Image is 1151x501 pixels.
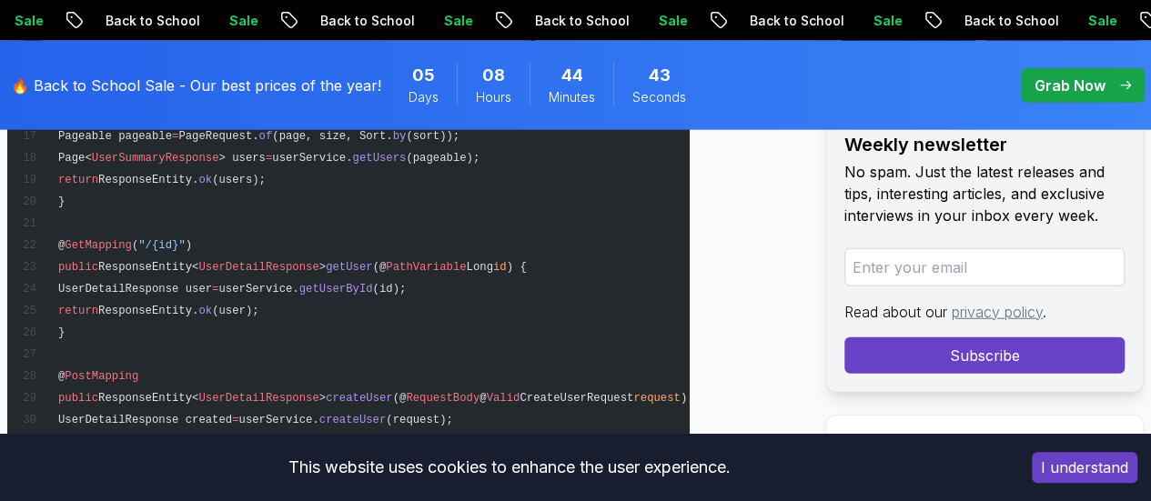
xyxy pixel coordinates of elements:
[373,283,407,296] span: (id);
[232,414,238,426] span: =
[319,392,326,405] span: >
[299,283,373,296] span: getUserById
[98,392,198,405] span: ResponseEntity<
[198,174,212,186] span: ok
[632,88,686,106] span: Seconds
[198,261,318,274] span: UserDetailResponse
[844,337,1125,374] button: Subscribe
[92,152,219,165] span: UserSummaryResponse
[58,130,172,143] span: Pageable pageable
[58,370,65,383] span: @
[844,248,1125,286] input: Enter your email
[98,261,198,274] span: ResponseEntity<
[406,392,480,405] span: RequestBody
[352,152,406,165] span: getUsers
[58,414,232,426] span: UserDetailResponse created
[65,239,132,252] span: GetMapping
[98,174,198,186] span: ResponseEntity.
[944,12,1068,30] p: Back to School
[952,303,1043,321] a: privacy policy
[132,239,138,252] span: (
[319,414,387,426] span: createUser
[138,239,185,252] span: "/{id}"
[272,130,392,143] span: (page, size, Sort.
[681,392,701,405] span: ) {
[198,392,318,405] span: UserDetailResponse
[86,12,209,30] p: Back to School
[58,174,98,186] span: return
[326,261,372,274] span: getUser
[14,447,1005,487] div: This website uses cookies to enhance the user experience.
[412,63,435,88] span: 5 Days
[844,132,1125,157] h2: Weekly newsletter
[1068,12,1126,30] p: Sale
[65,370,138,383] span: PostMapping
[633,392,680,405] span: request
[649,63,671,88] span: 43 Seconds
[393,130,407,143] span: by
[198,305,212,317] span: ok
[409,88,439,106] span: Days
[844,161,1125,226] p: No spam. Just the latest releases and tips, interesting articles, and exclusive interviews in you...
[58,283,212,296] span: UserDetailResponse user
[639,12,697,30] p: Sale
[186,239,192,252] span: )
[218,152,265,165] span: > users
[730,12,853,30] p: Back to School
[480,392,486,405] span: @
[844,301,1125,323] p: Read about our .
[406,130,459,143] span: (sort));
[11,75,381,96] p: 🔥 Back to School Sale - Our best prices of the year!
[507,261,527,274] span: ) {
[561,63,583,88] span: 44 Minutes
[58,195,65,208] span: }
[393,392,407,405] span: (@
[487,392,520,405] span: Valid
[272,152,352,165] span: userService.
[58,392,98,405] span: public
[58,239,65,252] span: @
[58,261,98,274] span: public
[853,12,912,30] p: Sale
[515,12,639,30] p: Back to School
[172,130,178,143] span: =
[218,283,298,296] span: userService.
[386,414,453,426] span: (request);
[493,261,507,274] span: id
[58,152,92,165] span: Page<
[373,261,387,274] span: (@
[266,152,272,165] span: =
[300,12,424,30] p: Back to School
[1035,75,1106,96] p: Grab Now
[326,392,393,405] span: createUser
[259,130,273,143] span: of
[58,305,98,317] span: return
[98,305,198,317] span: ResponseEntity.
[238,414,318,426] span: userService.
[212,283,218,296] span: =
[178,130,258,143] span: PageRequest.
[549,88,595,106] span: Minutes
[1032,452,1137,483] button: Accept cookies
[520,392,633,405] span: CreateUserRequest
[386,261,466,274] span: PathVariable
[58,326,65,339] span: }
[476,88,511,106] span: Hours
[482,63,505,88] span: 8 Hours
[209,12,268,30] p: Sale
[212,305,258,317] span: (user);
[406,152,480,165] span: (pageable);
[424,12,482,30] p: Sale
[466,261,492,274] span: Long
[319,261,326,274] span: >
[212,174,266,186] span: (users);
